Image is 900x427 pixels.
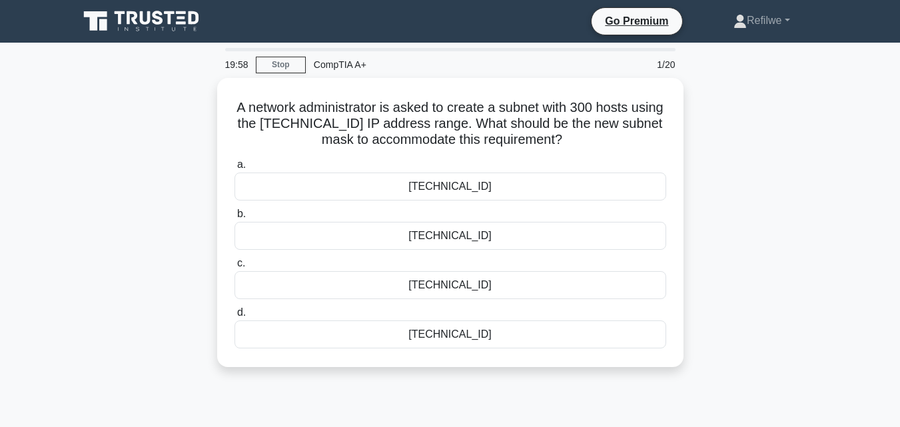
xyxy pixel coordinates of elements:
div: [TECHNICAL_ID] [234,173,666,201]
span: a. [237,159,246,170]
div: 1/20 [606,51,683,78]
a: Go Premium [597,13,676,29]
div: CompTIA A+ [306,51,489,78]
div: [TECHNICAL_ID] [234,222,666,250]
a: Stop [256,57,306,73]
span: b. [237,208,246,219]
div: 19:58 [217,51,256,78]
h5: A network administrator is asked to create a subnet with 300 hosts using the [TECHNICAL_ID] IP ad... [233,99,668,149]
div: [TECHNICAL_ID] [234,320,666,348]
a: Refilwe [701,7,822,34]
div: [TECHNICAL_ID] [234,271,666,299]
span: d. [237,306,246,318]
span: c. [237,257,245,268]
